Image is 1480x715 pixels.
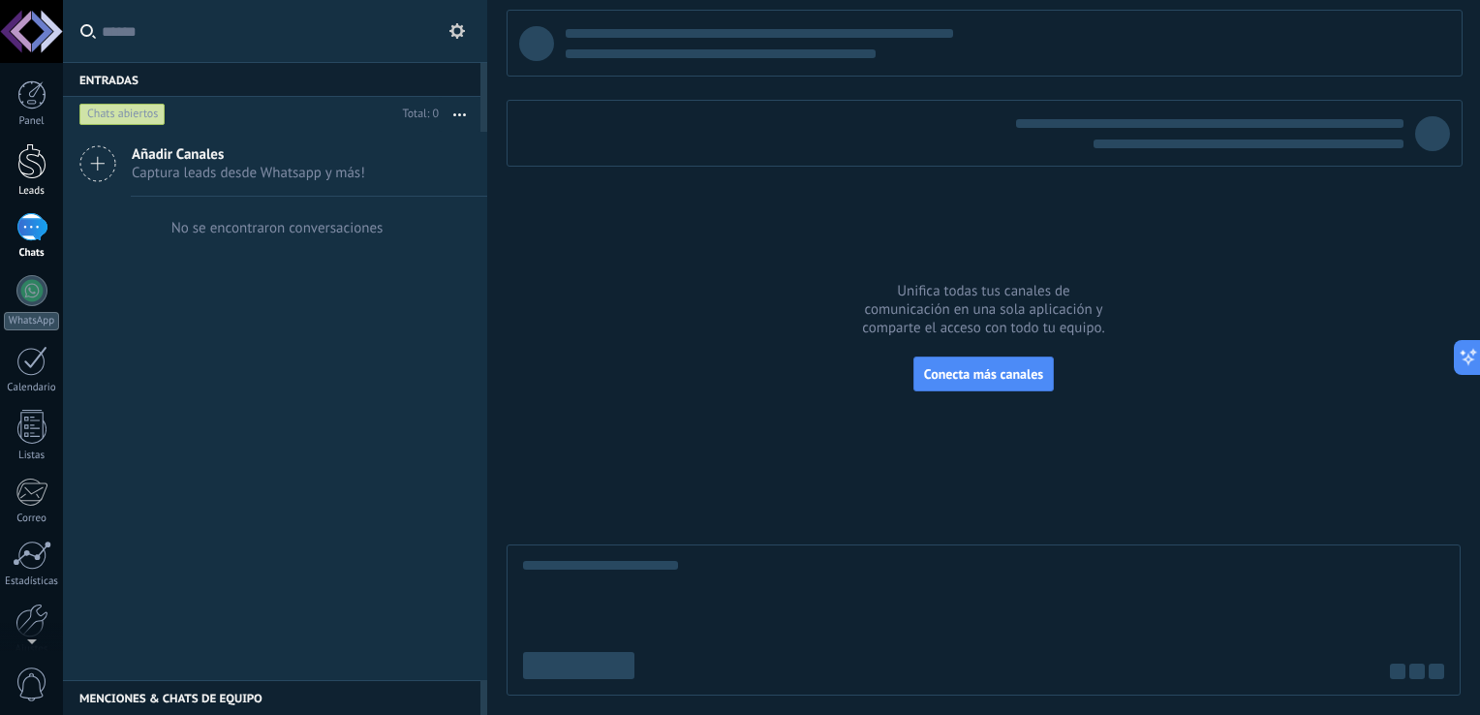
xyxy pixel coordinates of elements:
[171,219,384,237] div: No se encontraron conversaciones
[4,382,60,394] div: Calendario
[63,680,480,715] div: Menciones & Chats de equipo
[79,103,166,126] div: Chats abiertos
[4,312,59,330] div: WhatsApp
[63,62,480,97] div: Entradas
[4,115,60,128] div: Panel
[395,105,439,124] div: Total: 0
[4,513,60,525] div: Correo
[4,575,60,588] div: Estadísticas
[913,357,1054,391] button: Conecta más canales
[924,365,1043,383] span: Conecta más canales
[4,185,60,198] div: Leads
[439,97,480,132] button: Más
[132,145,365,164] span: Añadir Canales
[132,164,365,182] span: Captura leads desde Whatsapp y más!
[4,247,60,260] div: Chats
[4,450,60,462] div: Listas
